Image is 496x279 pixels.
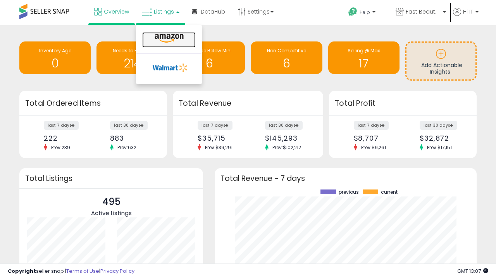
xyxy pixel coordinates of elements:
h1: 6 [255,57,318,70]
span: DataHub [201,8,225,15]
span: Prev: $9,261 [357,144,390,151]
span: Inventory Age [39,47,71,54]
div: $32,872 [420,134,463,142]
span: Hi IT [463,8,473,15]
p: 495 [91,195,132,209]
span: Prev: $39,291 [201,144,236,151]
a: Inventory Age 0 [19,41,91,74]
a: Help [342,1,389,25]
label: last 30 days [420,121,457,130]
span: Prev: $17,151 [423,144,456,151]
h3: Total Listings [25,176,197,181]
a: Hi IT [453,8,479,25]
h1: 17 [332,57,396,70]
a: Needs to Reprice 214 [96,41,168,74]
a: Terms of Use [66,267,99,275]
span: Prev: $102,212 [269,144,305,151]
span: Fast Beauty ([GEOGRAPHIC_DATA]) [406,8,441,15]
span: Prev: 632 [114,144,140,151]
i: Get Help [348,7,358,17]
span: Non Competitive [267,47,306,54]
span: Add Actionable Insights [421,61,462,76]
h3: Total Revenue - 7 days [220,176,471,181]
label: last 30 days [265,121,303,130]
span: Needs to Reprice [113,47,152,54]
span: Help [360,9,370,15]
div: $145,293 [265,134,310,142]
a: Selling @ Max 17 [328,41,400,74]
label: last 7 days [354,121,389,130]
div: $35,715 [198,134,242,142]
a: Add Actionable Insights [406,43,475,79]
a: Privacy Policy [100,267,134,275]
a: Non Competitive 6 [251,41,322,74]
div: 883 [110,134,153,142]
span: BB Price Below Min [188,47,231,54]
div: seller snap | | [8,268,134,275]
span: Overview [104,8,129,15]
span: previous [339,189,359,195]
h1: 6 [177,57,241,70]
span: Listings [154,8,174,15]
h1: 214 [100,57,164,70]
span: Active Listings [91,209,132,217]
span: current [381,189,398,195]
span: Selling @ Max [348,47,380,54]
a: BB Price Below Min 6 [174,41,245,74]
h3: Total Profit [335,98,471,109]
div: 222 [44,134,87,142]
label: last 7 days [198,121,232,130]
h3: Total Revenue [179,98,317,109]
label: last 7 days [44,121,79,130]
span: Prev: 239 [47,144,74,151]
div: $8,707 [354,134,397,142]
h1: 0 [23,57,87,70]
span: 2025-09-18 13:07 GMT [457,267,488,275]
strong: Copyright [8,267,36,275]
label: last 30 days [110,121,148,130]
h3: Total Ordered Items [25,98,161,109]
